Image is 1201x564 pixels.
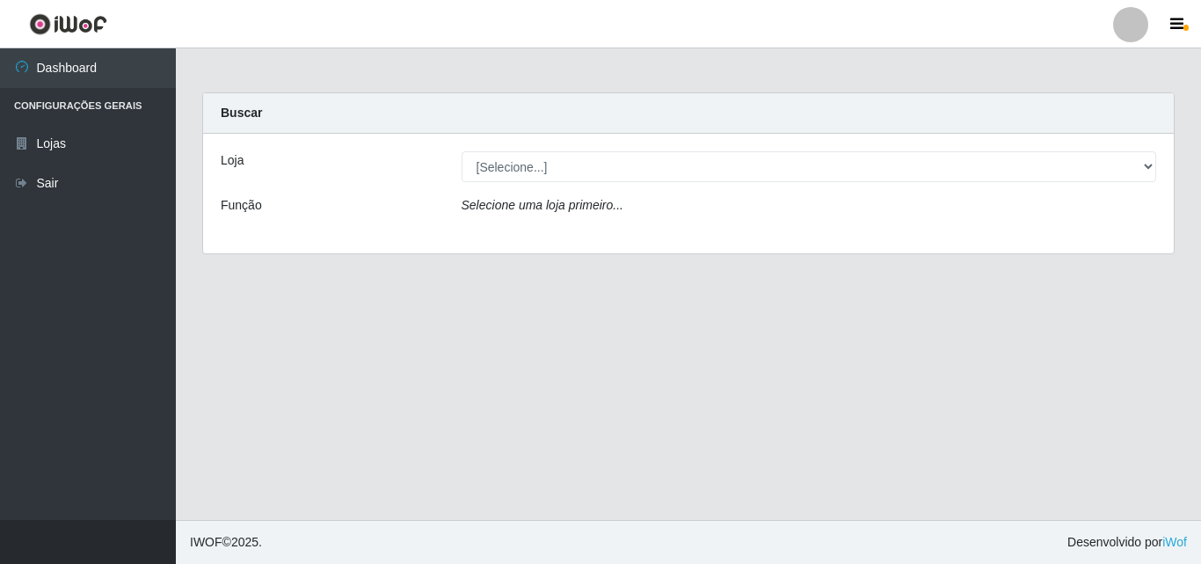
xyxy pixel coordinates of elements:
[221,106,262,120] strong: Buscar
[29,13,107,35] img: CoreUI Logo
[462,198,623,212] i: Selecione uma loja primeiro...
[221,151,244,170] label: Loja
[190,535,222,549] span: IWOF
[221,196,262,215] label: Função
[1162,535,1187,549] a: iWof
[190,533,262,552] span: © 2025 .
[1067,533,1187,552] span: Desenvolvido por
